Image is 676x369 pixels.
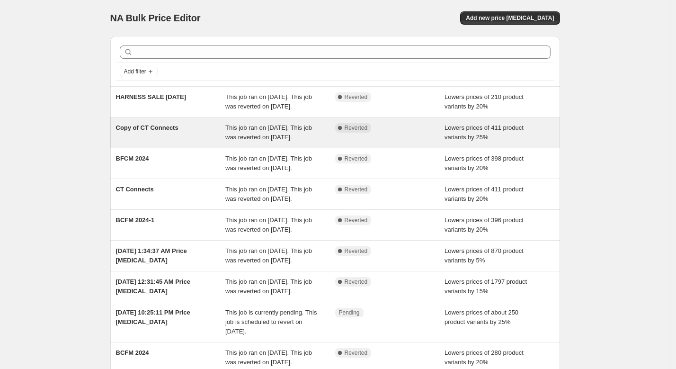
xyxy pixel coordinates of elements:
span: [DATE] 1:34:37 AM Price [MEDICAL_DATA] [116,247,187,264]
span: This job ran on [DATE]. This job was reverted on [DATE]. [225,93,312,110]
span: BCFM 2024-1 [116,216,155,224]
span: Reverted [345,278,368,286]
span: This job ran on [DATE]. This job was reverted on [DATE]. [225,124,312,141]
span: Add new price [MEDICAL_DATA] [466,14,554,22]
span: Lowers prices of 398 product variants by 20% [445,155,524,171]
span: [DATE] 10:25:11 PM Price [MEDICAL_DATA] [116,309,190,325]
span: Lowers prices of 411 product variants by 20% [445,186,524,202]
span: Reverted [345,216,368,224]
span: Pending [339,309,360,316]
span: HARNESS SALE [DATE] [116,93,187,100]
span: This job ran on [DATE]. This job was reverted on [DATE]. [225,216,312,233]
span: This job is currently pending. This job is scheduled to revert on [DATE]. [225,309,317,335]
span: BCFM 2024 [116,349,149,356]
span: Lowers prices of 396 product variants by 20% [445,216,524,233]
span: Reverted [345,349,368,357]
span: Lowers prices of 210 product variants by 20% [445,93,524,110]
span: Lowers prices of about 250 product variants by 25% [445,309,518,325]
span: Lowers prices of 870 product variants by 5% [445,247,524,264]
span: This job ran on [DATE]. This job was reverted on [DATE]. [225,278,312,295]
span: Lowers prices of 411 product variants by 25% [445,124,524,141]
span: Copy of CT Connects [116,124,178,131]
button: Add filter [120,66,158,77]
span: Reverted [345,186,368,193]
span: [DATE] 12:31:45 AM Price [MEDICAL_DATA] [116,278,191,295]
span: Reverted [345,124,368,132]
span: Lowers prices of 280 product variants by 20% [445,349,524,366]
span: NA Bulk Price Editor [110,13,201,23]
span: This job ran on [DATE]. This job was reverted on [DATE]. [225,247,312,264]
span: Reverted [345,247,368,255]
span: This job ran on [DATE]. This job was reverted on [DATE]. [225,155,312,171]
span: BFCM 2024 [116,155,149,162]
span: Reverted [345,155,368,162]
span: This job ran on [DATE]. This job was reverted on [DATE]. [225,186,312,202]
span: Reverted [345,93,368,101]
span: This job ran on [DATE]. This job was reverted on [DATE]. [225,349,312,366]
span: Add filter [124,68,146,75]
span: Lowers prices of 1797 product variants by 15% [445,278,527,295]
button: Add new price [MEDICAL_DATA] [460,11,560,25]
span: CT Connects [116,186,154,193]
